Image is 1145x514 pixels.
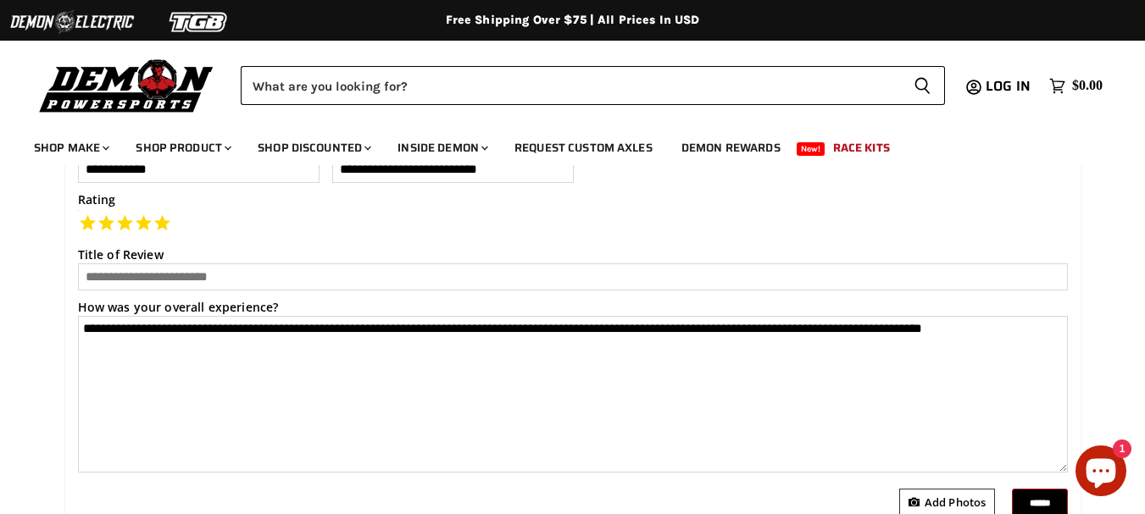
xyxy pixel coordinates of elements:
[123,130,242,165] a: Shop Product
[502,130,665,165] a: Request Custom Axles
[21,130,120,165] a: Shop Make
[1072,78,1103,94] span: $0.00
[241,66,945,105] form: Product
[1041,74,1111,98] a: $0.00
[1070,445,1131,500] inbox-online-store-chat: Shopify online store chat
[78,299,279,315] label: How was your overall experience?
[986,75,1031,97] span: Log in
[241,66,900,105] input: Search
[669,130,793,165] a: Demon Rewards
[245,130,381,165] a: Shop Discounted
[136,6,263,38] img: TGB Logo 2
[21,124,1098,165] ul: Main menu
[900,66,945,105] button: Search
[385,130,498,165] a: Inside Demon
[820,130,903,165] a: Race Kits
[8,6,136,38] img: Demon Electric Logo 2
[797,142,825,156] span: New!
[78,246,164,263] label: Title of Review
[34,55,220,115] img: Demon Powersports
[978,79,1041,94] a: Log in
[78,191,116,207] label: Rating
